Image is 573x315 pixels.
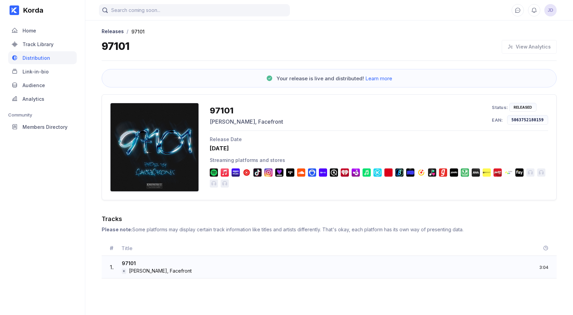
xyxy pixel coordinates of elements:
img: Apple Music [221,168,229,177]
div: 97101 [131,29,145,35]
img: YouTube Music [243,168,251,177]
span: [PERSON_NAME], Facefront [129,268,192,274]
a: Releases [102,28,124,34]
div: # [110,245,113,251]
img: Slacker [494,168,502,177]
div: Members Directory [23,124,68,130]
img: AWA [472,168,480,177]
img: Deezer [275,168,283,177]
div: 97101 [210,106,283,115]
img: Amazon [232,168,240,177]
button: JD [544,4,557,16]
div: Korda [19,6,43,14]
img: Line Music [363,168,371,177]
div: Status: [492,105,508,110]
div: 1 . [110,264,114,271]
strong: E [122,269,126,274]
img: KKBOX [373,168,382,177]
img: JioSaavn [461,168,469,177]
img: Melon [406,168,414,177]
img: NetEase Cloud Music [384,168,393,177]
img: Turkcell Fizy [515,168,524,177]
img: Tidal [286,168,294,177]
img: Transsnet Boomplay [395,168,403,177]
img: Gaana [439,168,447,177]
div: Release Date [210,136,548,142]
div: 97101 [122,260,192,268]
div: Audience [23,82,45,88]
img: Napster [308,168,316,177]
b: Please note: [102,227,132,232]
img: Spotify [210,168,218,177]
img: MixCloud [319,168,327,177]
div: Track Library [23,41,54,47]
img: MusicJet [483,168,491,177]
img: Zvooq [428,168,436,177]
div: [PERSON_NAME], Facefront [210,118,283,125]
div: 3:04 [539,264,548,270]
a: Members Directory [8,120,77,134]
a: Audience [8,79,77,92]
div: Julius Danis [544,4,557,16]
a: Distribution [8,51,77,65]
div: [DATE] [210,145,548,152]
span: Learn more [365,75,392,82]
input: Search coming soon... [99,4,290,16]
img: TikTok [253,168,262,177]
div: Streaming platforms and stores [210,157,548,163]
a: Track Library [8,38,77,51]
div: EAN: [492,117,503,123]
div: 5063752180159 [512,118,544,122]
img: Yandex Music [417,168,425,177]
div: Analytics [23,96,44,102]
img: Facebook [264,168,273,177]
img: SoundCloud Go [297,168,305,177]
img: Nuuday [504,168,513,177]
div: Some platforms may display certain track information like titles and artists differently. That's ... [102,227,557,232]
img: Anghami [352,168,360,177]
a: Home [8,24,77,38]
div: Community [8,112,77,118]
a: Analytics [8,92,77,106]
div: Home [23,28,36,33]
div: Tracks [102,215,557,222]
div: Link-in-bio [23,69,49,74]
div: / [127,28,129,35]
div: Distribution [23,55,50,61]
div: Title [121,245,528,251]
div: Your release is live and distributed! [277,75,392,82]
img: Qobuz [330,168,338,177]
img: Jaxsta [450,168,458,177]
img: iHeartRadio [341,168,349,177]
a: Link-in-bio [8,65,77,79]
div: Released [514,105,532,109]
div: 97101 [102,40,130,54]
